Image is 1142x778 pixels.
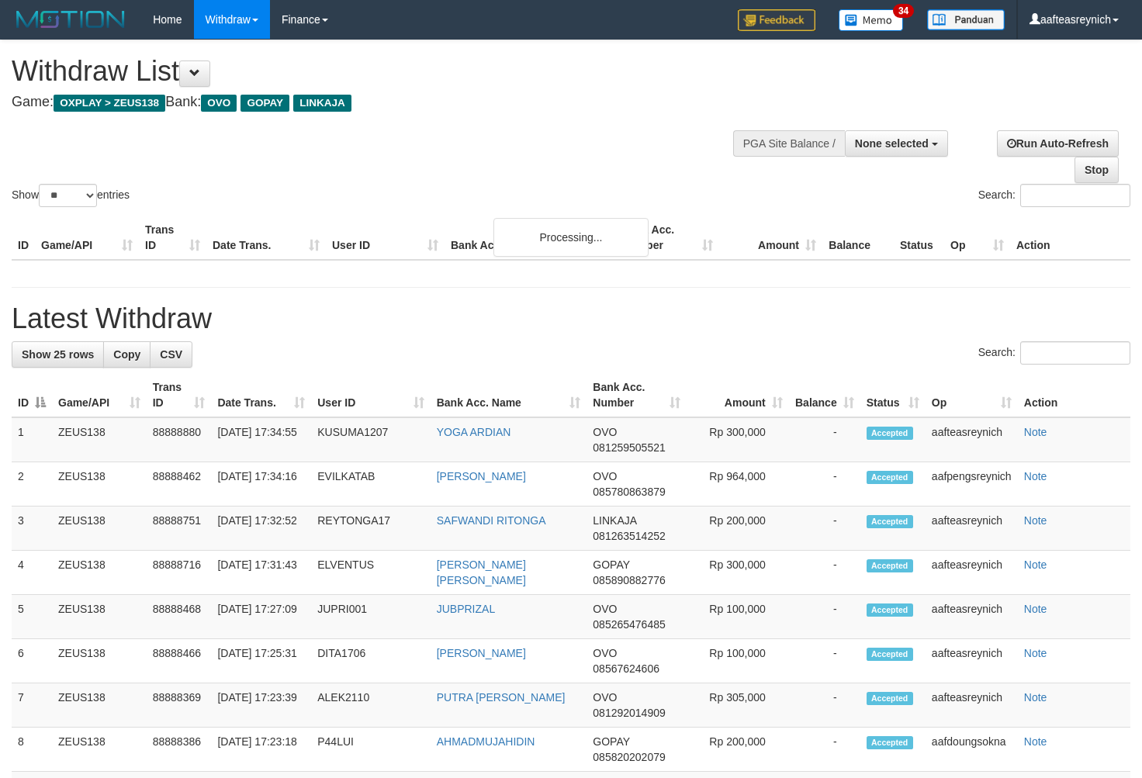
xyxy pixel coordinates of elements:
td: [DATE] 17:34:55 [211,417,311,462]
td: Rp 200,000 [687,728,789,772]
span: LINKAJA [293,95,351,112]
th: Date Trans.: activate to sort column ascending [211,373,311,417]
span: Accepted [867,603,913,617]
td: Rp 300,000 [687,551,789,595]
th: Trans ID [139,216,206,260]
th: Date Trans. [206,216,326,260]
span: Copy 085890882776 to clipboard [593,574,665,586]
td: 88888369 [147,683,212,728]
td: 7 [12,683,52,728]
span: Show 25 rows [22,348,94,361]
td: ZEUS138 [52,551,147,595]
td: 88888716 [147,551,212,595]
span: Accepted [867,736,913,749]
td: KUSUMA1207 [311,417,430,462]
th: Bank Acc. Name: activate to sort column ascending [431,373,587,417]
td: Rp 200,000 [687,507,789,551]
span: Accepted [867,471,913,484]
a: Note [1024,735,1047,748]
td: 88888880 [147,417,212,462]
td: Rp 305,000 [687,683,789,728]
span: Copy 081263514252 to clipboard [593,530,665,542]
td: - [789,639,860,683]
th: Action [1010,216,1130,260]
th: Op: activate to sort column ascending [926,373,1018,417]
span: OVO [593,470,617,482]
h1: Withdraw List [12,56,746,87]
td: [DATE] 17:27:09 [211,595,311,639]
a: [PERSON_NAME] [437,470,526,482]
td: 88888386 [147,728,212,772]
h4: Game: Bank: [12,95,746,110]
span: Accepted [867,648,913,661]
td: 88888466 [147,639,212,683]
td: [DATE] 17:23:39 [211,683,311,728]
th: Game/API: activate to sort column ascending [52,373,147,417]
a: Note [1024,470,1047,482]
th: Status [894,216,944,260]
a: Copy [103,341,151,368]
th: Action [1018,373,1130,417]
span: Copy 08567624606 to clipboard [593,662,659,675]
td: - [789,551,860,595]
input: Search: [1020,184,1130,207]
span: Copy 085820202079 to clipboard [593,751,665,763]
span: Copy 085265476485 to clipboard [593,618,665,631]
span: OVO [593,426,617,438]
td: 1 [12,417,52,462]
a: CSV [150,341,192,368]
td: [DATE] 17:34:16 [211,462,311,507]
div: PGA Site Balance / [733,130,845,157]
span: OXPLAY > ZEUS138 [54,95,165,112]
td: - [789,595,860,639]
span: Copy [113,348,140,361]
th: Bank Acc. Name [445,216,616,260]
td: aafteasreynich [926,507,1018,551]
th: ID [12,216,35,260]
a: Note [1024,691,1047,704]
td: 88888462 [147,462,212,507]
a: Run Auto-Refresh [997,130,1119,157]
th: User ID: activate to sort column ascending [311,373,430,417]
td: ZEUS138 [52,728,147,772]
td: ZEUS138 [52,683,147,728]
span: Accepted [867,692,913,705]
span: OVO [593,603,617,615]
a: Show 25 rows [12,341,104,368]
td: [DATE] 17:23:18 [211,728,311,772]
td: [DATE] 17:31:43 [211,551,311,595]
span: GOPAY [241,95,289,112]
a: Note [1024,426,1047,438]
td: [DATE] 17:25:31 [211,639,311,683]
label: Search: [978,341,1130,365]
img: MOTION_logo.png [12,8,130,31]
td: ELVENTUS [311,551,430,595]
td: 2 [12,462,52,507]
th: Bank Acc. Number: activate to sort column ascending [587,373,686,417]
td: aafteasreynich [926,683,1018,728]
td: aafdoungsokna [926,728,1018,772]
td: 6 [12,639,52,683]
span: Copy 081292014909 to clipboard [593,707,665,719]
label: Show entries [12,184,130,207]
span: Accepted [867,515,913,528]
a: Note [1024,603,1047,615]
th: Bank Acc. Number [616,216,719,260]
td: ZEUS138 [52,417,147,462]
span: 34 [893,4,914,18]
span: OVO [593,691,617,704]
td: aafteasreynich [926,417,1018,462]
td: JUPRI001 [311,595,430,639]
td: - [789,417,860,462]
td: 4 [12,551,52,595]
td: aafteasreynich [926,551,1018,595]
select: Showentries [39,184,97,207]
a: SAFWANDI RITONGA [437,514,546,527]
td: 8 [12,728,52,772]
th: Game/API [35,216,139,260]
span: None selected [855,137,929,150]
td: P44LUI [311,728,430,772]
td: aafteasreynich [926,639,1018,683]
td: Rp 964,000 [687,462,789,507]
th: ID: activate to sort column descending [12,373,52,417]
